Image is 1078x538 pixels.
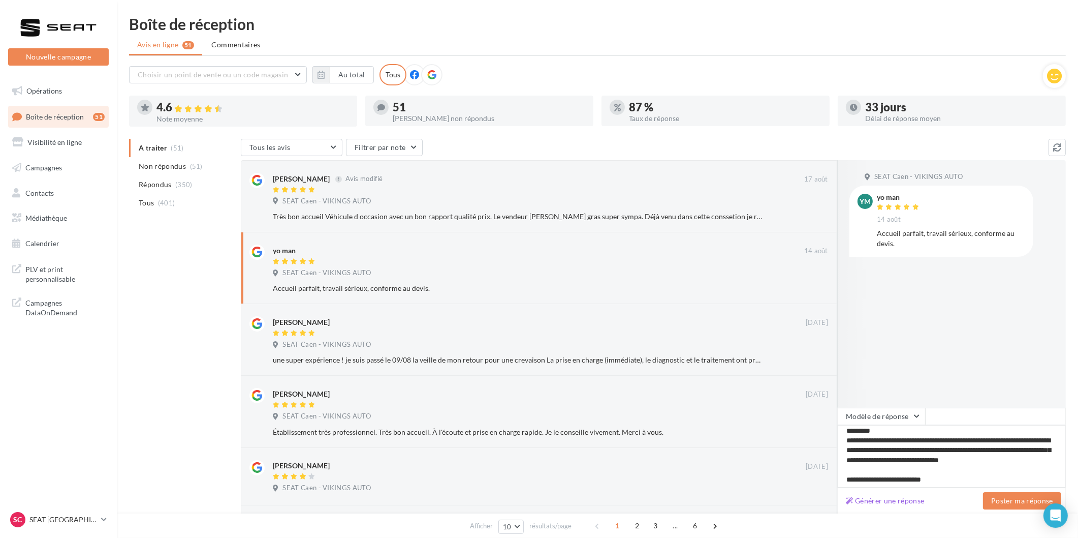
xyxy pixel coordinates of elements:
span: Visibilité en ligne [27,138,82,146]
span: Commentaires [212,40,261,50]
span: (51) [190,162,203,170]
span: 14 août [877,215,901,224]
div: Note moyenne [156,115,349,123]
span: SEAT Caen - VIKINGS AUTO [282,197,371,206]
a: Médiathèque [6,207,111,229]
span: 3 [647,518,663,534]
span: Tous les avis [249,143,291,152]
div: 51 [393,102,585,113]
div: [PERSON_NAME] [273,389,330,399]
span: Non répondus [139,161,186,171]
span: [DATE] [806,462,828,471]
div: Accueil parfait, travail sérieux, conforme au devis. [273,283,762,293]
div: 51 [93,113,105,121]
div: Boîte de réception [129,16,1066,32]
button: Au total [312,66,374,83]
span: résultats/page [529,521,572,531]
div: Très bon accueil Véhicule d occasion avec un bon rapport qualité prix. Le vendeur [PERSON_NAME] g... [273,212,762,222]
span: Répondus [139,180,172,190]
span: Médiathèque [25,214,67,222]
span: SEAT Caen - VIKINGS AUTO [874,172,963,182]
div: yo man [877,194,922,201]
span: Afficher [470,521,493,531]
a: Contacts [6,183,111,204]
span: SEAT Caen - VIKINGS AUTO [282,268,371,278]
span: Avis modifié [345,175,383,183]
div: Accueil parfait, travail sérieux, conforme au devis. [877,228,1025,249]
div: Délai de réponse moyen [865,115,1058,122]
span: Campagnes DataOnDemand [25,296,105,318]
p: SEAT [GEOGRAPHIC_DATA] [29,515,97,525]
span: 1 [609,518,625,534]
a: Boîte de réception51 [6,106,111,128]
div: Open Intercom Messenger [1043,503,1068,528]
span: 2 [629,518,645,534]
button: Au total [330,66,374,83]
div: 87 % [629,102,821,113]
span: 6 [687,518,703,534]
a: Opérations [6,80,111,102]
button: Nouvelle campagne [8,48,109,66]
button: Générer une réponse [842,495,929,507]
div: 33 jours [865,102,1058,113]
span: [DATE] [806,318,828,327]
span: SEAT Caen - VIKINGS AUTO [282,412,371,421]
a: Calendrier [6,233,111,254]
span: SEAT Caen - VIKINGS AUTO [282,484,371,493]
span: Contacts [25,188,54,197]
span: SEAT Caen - VIKINGS AUTO [282,340,371,349]
div: [PERSON_NAME] [273,317,330,327]
span: Opérations [26,86,62,95]
div: [PERSON_NAME] [273,174,330,184]
span: Tous [139,198,154,208]
span: Campagnes [25,163,62,172]
button: Modèle de réponse [837,408,926,425]
div: [PERSON_NAME] non répondus [393,115,585,122]
div: une super expérience ! je suis passé le 09/08 la veille de mon retour pour une crevaison La prise... [273,355,762,365]
button: Poster ma réponse [983,492,1061,510]
span: Choisir un point de vente ou un code magasin [138,70,288,79]
span: SC [14,515,22,525]
span: 10 [503,523,512,531]
button: 10 [498,520,524,534]
button: Choisir un point de vente ou un code magasin [129,66,307,83]
a: SC SEAT [GEOGRAPHIC_DATA] [8,510,109,529]
span: Calendrier [25,239,59,248]
div: [PERSON_NAME] [273,461,330,471]
span: (350) [175,181,193,189]
div: yo man [273,246,296,256]
div: Établissement très professionnel. Très bon accueil. À l'écoute et prise en charge rapide. Je le c... [273,427,762,437]
button: Tous les avis [241,139,342,156]
span: Boîte de réception [26,112,84,121]
span: (401) [158,199,175,207]
a: Visibilité en ligne [6,132,111,153]
div: 4.6 [156,102,349,113]
a: Campagnes [6,157,111,178]
div: Taux de réponse [629,115,821,122]
span: [DATE] [806,390,828,399]
span: 17 août [804,175,828,184]
span: ... [667,518,683,534]
a: Campagnes DataOnDemand [6,292,111,322]
span: 14 août [804,247,828,256]
span: ym [860,196,871,206]
div: Tous [379,64,406,85]
a: PLV et print personnalisable [6,258,111,288]
button: Filtrer par note [346,139,423,156]
span: PLV et print personnalisable [25,262,105,284]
